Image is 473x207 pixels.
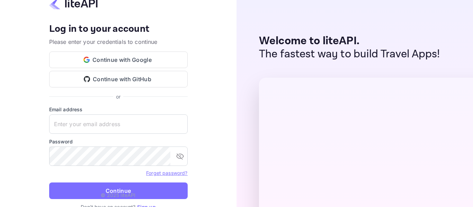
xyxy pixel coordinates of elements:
label: Email address [49,106,188,113]
p: The fastest way to build Travel Apps! [259,48,440,61]
label: Password [49,138,188,145]
a: Forget password? [146,170,187,176]
p: © 2025 liteAPI [101,191,135,199]
input: Enter your email address [49,114,188,134]
button: Continue [49,182,188,199]
p: Welcome to liteAPI. [259,35,440,48]
keeper-lock: Open Keeper Popup [175,120,183,128]
button: toggle password visibility [173,149,187,163]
